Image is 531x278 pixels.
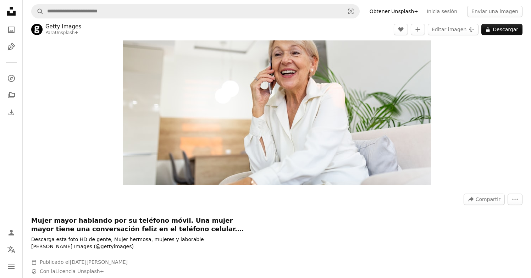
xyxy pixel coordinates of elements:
button: Búsqueda visual [342,5,359,18]
a: Inicio — Unsplash [4,4,18,20]
time: 25 de agosto de 2022, 6:03:13 GMT-6 [70,259,128,265]
p: Descarga esta foto HD de gente, Mujer hermosa, mujeres y laborable [PERSON_NAME] Images (@gettyim... [31,236,244,250]
a: Historial de descargas [4,105,18,119]
a: Ilustraciones [4,40,18,54]
button: Añade a la colección [411,24,425,35]
a: Colecciones [4,88,18,102]
form: Encuentra imágenes en todo el sitio [31,4,360,18]
a: Licencia Unsplash+ [55,268,104,274]
a: Explorar [4,71,18,85]
img: Ve al perfil de Getty Images [31,24,43,35]
a: Getty Images [45,23,81,30]
a: Unsplash+ [55,30,78,35]
a: Iniciar sesión / Registrarse [4,226,18,240]
button: Compartir esta imagen [464,194,505,205]
button: Idioma [4,243,18,257]
a: Obtener Unsplash+ [365,6,422,17]
button: Más acciones [508,194,522,205]
button: Me gusta [394,24,408,35]
span: Compartir [476,194,500,205]
h1: Mujer mayor hablando por su teléfono móvil. Una mujer mayor tiene una conversación feliz en el te... [31,216,244,233]
button: Descargar [481,24,522,35]
span: Con la [40,268,104,275]
button: Editar imagen [428,24,479,35]
span: Publicado el [40,259,128,265]
a: Inicia sesión [422,6,461,17]
button: Buscar en Unsplash [32,5,44,18]
div: Para [45,30,81,36]
button: Menú [4,260,18,274]
a: Fotos [4,23,18,37]
button: Enviar una imagen [467,6,522,17]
